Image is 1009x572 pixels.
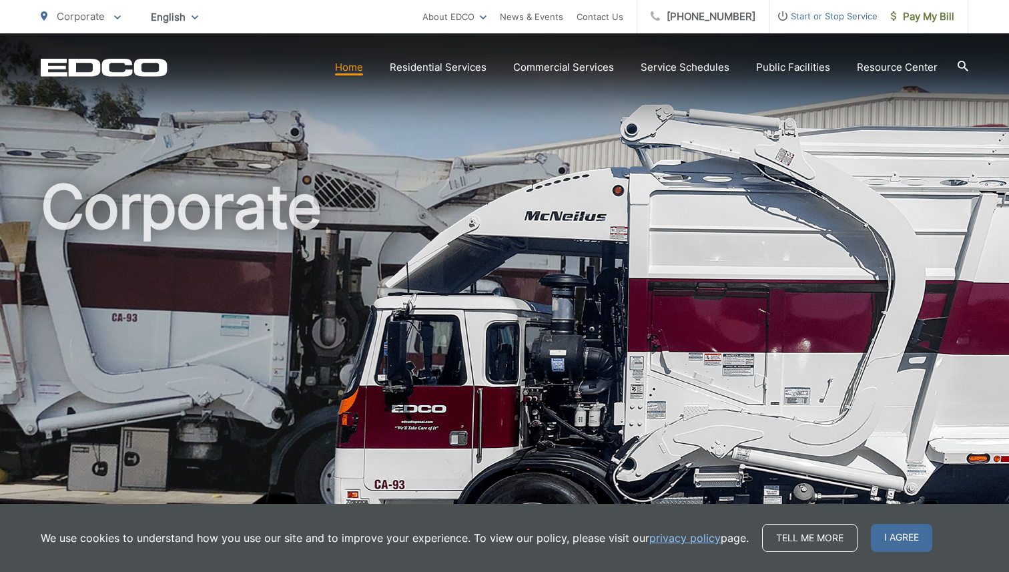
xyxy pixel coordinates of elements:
span: English [141,5,208,29]
a: Commercial Services [513,59,614,75]
a: News & Events [500,9,563,25]
a: Contact Us [577,9,623,25]
span: I agree [871,524,932,552]
p: We use cookies to understand how you use our site and to improve your experience. To view our pol... [41,530,749,546]
a: Public Facilities [756,59,830,75]
a: Tell me more [762,524,858,552]
a: About EDCO [422,9,486,25]
span: Pay My Bill [891,9,954,25]
a: EDCD logo. Return to the homepage. [41,58,167,77]
a: privacy policy [649,530,721,546]
a: Resource Center [857,59,938,75]
a: Service Schedules [641,59,729,75]
span: Corporate [57,10,105,23]
a: Residential Services [390,59,486,75]
a: Home [335,59,363,75]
